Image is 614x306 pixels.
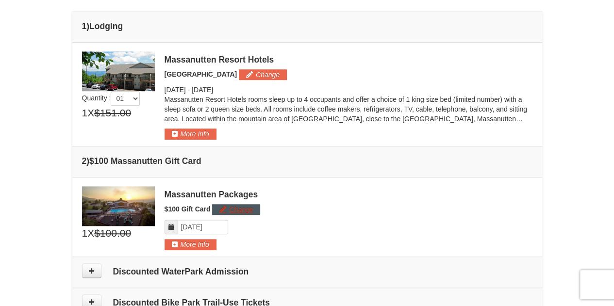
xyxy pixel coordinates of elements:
[82,51,155,91] img: 19219026-1-e3b4ac8e.jpg
[239,69,287,80] button: Change
[165,205,211,213] span: $100 Gift Card
[165,70,237,78] span: [GEOGRAPHIC_DATA]
[212,204,260,215] button: Change
[86,156,89,166] span: )
[82,186,155,226] img: 6619879-1.jpg
[165,129,216,139] button: More Info
[165,190,532,199] div: Massanutten Packages
[94,106,131,120] span: $151.00
[82,94,140,102] span: Quantity :
[82,267,532,276] h4: Discounted WaterPark Admission
[165,86,186,94] span: [DATE]
[82,21,532,31] h4: 1 Lodging
[87,106,94,120] span: X
[94,226,131,241] span: $100.00
[87,226,94,241] span: X
[82,156,532,166] h4: 2 $100 Massanutten Gift Card
[165,55,532,64] div: Massanutten Resort Hotels
[187,86,190,94] span: -
[165,95,532,124] p: Massanutten Resort Hotels rooms sleep up to 4 occupants and offer a choice of 1 king size bed (li...
[82,226,88,241] span: 1
[86,21,89,31] span: )
[82,106,88,120] span: 1
[165,239,216,250] button: More Info
[192,86,213,94] span: [DATE]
